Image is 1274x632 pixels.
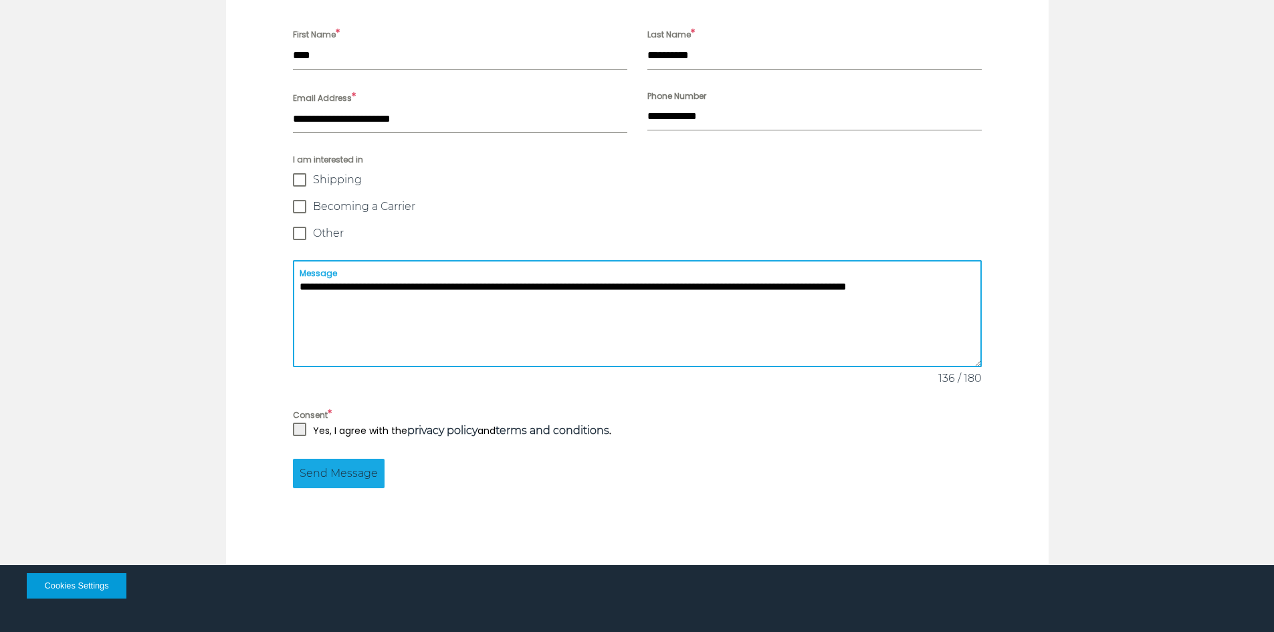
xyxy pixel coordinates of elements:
strong: . [496,424,611,437]
p: Yes, I agree with the and [313,423,611,439]
label: Other [293,227,982,240]
span: I am interested in [293,153,982,167]
span: Other [313,227,344,240]
span: Send Message [300,465,378,482]
a: privacy policy [407,424,477,437]
button: Send Message [293,459,385,488]
a: terms and conditions [496,424,609,437]
span: Shipping [313,173,362,187]
label: Becoming a Carrier [293,200,982,213]
label: Shipping [293,173,982,187]
label: Consent [293,407,982,423]
button: Cookies Settings [27,573,126,599]
span: Becoming a Carrier [313,200,415,213]
span: 136 / 180 [938,371,982,387]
